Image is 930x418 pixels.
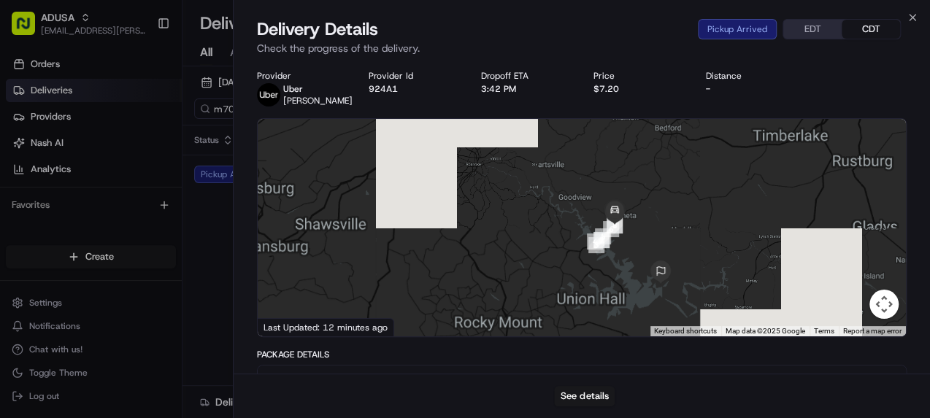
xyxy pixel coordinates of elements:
button: Start new chat [248,144,266,161]
button: EDT [783,20,842,39]
span: Delivery Details [257,18,378,41]
div: 3:42 PM [481,83,570,95]
a: Powered byPylon [103,247,177,258]
div: 5 [595,228,611,244]
div: Distance [706,70,795,82]
button: CDT [842,20,900,39]
button: Map camera controls [869,290,899,319]
div: 📗 [15,213,26,225]
div: 8 [607,217,623,233]
span: [PERSON_NAME] [283,95,353,107]
div: Last Updated: 12 minutes ago [258,318,394,336]
a: Open this area in Google Maps (opens a new window) [261,317,310,336]
div: Start new chat [50,139,239,154]
a: 📗Knowledge Base [9,206,118,232]
span: Uber [283,83,303,95]
img: profile_uber_ahold_partner.png [257,83,280,107]
button: See details [554,386,615,406]
div: 💻 [123,213,135,225]
button: Keyboard shortcuts [654,326,717,336]
span: Map data ©2025 Google [726,327,805,335]
div: 3 [588,237,604,253]
div: 6 [603,221,619,237]
a: 💻API Documentation [118,206,240,232]
div: 4 [587,233,603,249]
span: API Documentation [138,212,234,226]
img: Nash [15,15,44,44]
div: - [706,83,795,95]
div: 2 [593,232,610,248]
div: We're available if you need us! [50,154,185,166]
img: 1736555255976-a54dd68f-1ca7-489b-9aae-adbdc363a1c4 [15,139,41,166]
img: Google [261,317,310,336]
a: Report a map error [843,327,902,335]
button: 924A1 [369,83,398,95]
input: Clear [38,94,241,109]
div: Provider [257,70,346,82]
span: Pylon [145,247,177,258]
div: $7.20 [593,83,683,95]
a: Terms (opens in new tab) [814,327,834,335]
div: Package Details [257,349,907,360]
p: Check the progress of the delivery. [257,41,907,55]
div: Provider Id [369,70,458,82]
span: Knowledge Base [29,212,112,226]
p: Welcome 👋 [15,58,266,82]
div: Price [593,70,683,82]
div: Dropoff ETA [481,70,570,82]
